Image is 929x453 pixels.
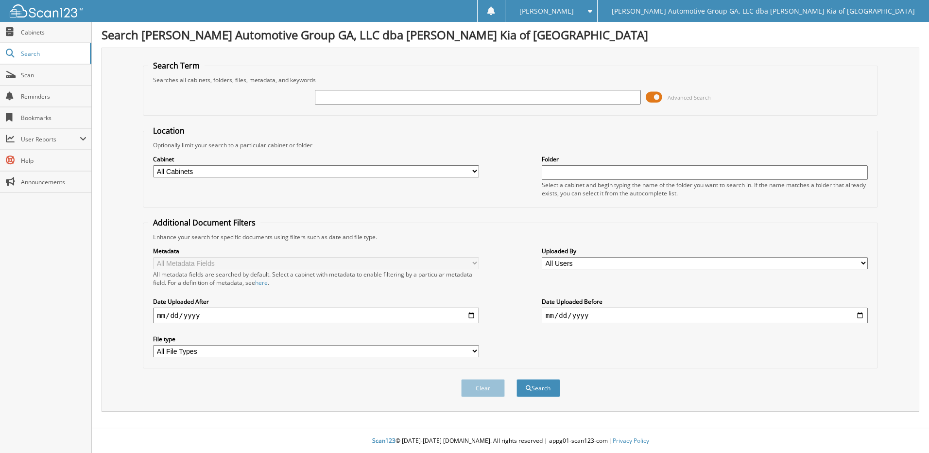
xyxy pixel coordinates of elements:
[21,28,86,36] span: Cabinets
[21,92,86,101] span: Reminders
[148,125,189,136] legend: Location
[21,71,86,79] span: Scan
[148,141,873,149] div: Optionally limit your search to a particular cabinet or folder
[612,8,915,14] span: [PERSON_NAME] Automotive Group GA, LLC dba [PERSON_NAME] Kia of [GEOGRAPHIC_DATA]
[153,155,479,163] label: Cabinet
[516,379,560,397] button: Search
[613,436,649,445] a: Privacy Policy
[542,155,868,163] label: Folder
[92,429,929,453] div: © [DATE]-[DATE] [DOMAIN_NAME]. All rights reserved | appg01-scan123-com |
[542,181,868,197] div: Select a cabinet and begin typing the name of the folder you want to search in. If the name match...
[372,436,396,445] span: Scan123
[21,157,86,165] span: Help
[148,217,260,228] legend: Additional Document Filters
[21,50,85,58] span: Search
[255,279,268,287] a: here
[10,4,83,17] img: scan123-logo-white.svg
[153,335,479,343] label: File type
[542,308,868,323] input: end
[148,76,873,84] div: Searches all cabinets, folders, files, metadata, and keywords
[153,297,479,306] label: Date Uploaded After
[21,178,86,186] span: Announcements
[519,8,574,14] span: [PERSON_NAME]
[668,94,711,101] span: Advanced Search
[153,270,479,287] div: All metadata fields are searched by default. Select a cabinet with metadata to enable filtering b...
[153,308,479,323] input: start
[21,114,86,122] span: Bookmarks
[542,247,868,255] label: Uploaded By
[153,247,479,255] label: Metadata
[461,379,505,397] button: Clear
[148,60,205,71] legend: Search Term
[880,406,929,453] iframe: Chat Widget
[542,297,868,306] label: Date Uploaded Before
[102,27,919,43] h1: Search [PERSON_NAME] Automotive Group GA, LLC dba [PERSON_NAME] Kia of [GEOGRAPHIC_DATA]
[148,233,873,241] div: Enhance your search for specific documents using filters such as date and file type.
[21,135,80,143] span: User Reports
